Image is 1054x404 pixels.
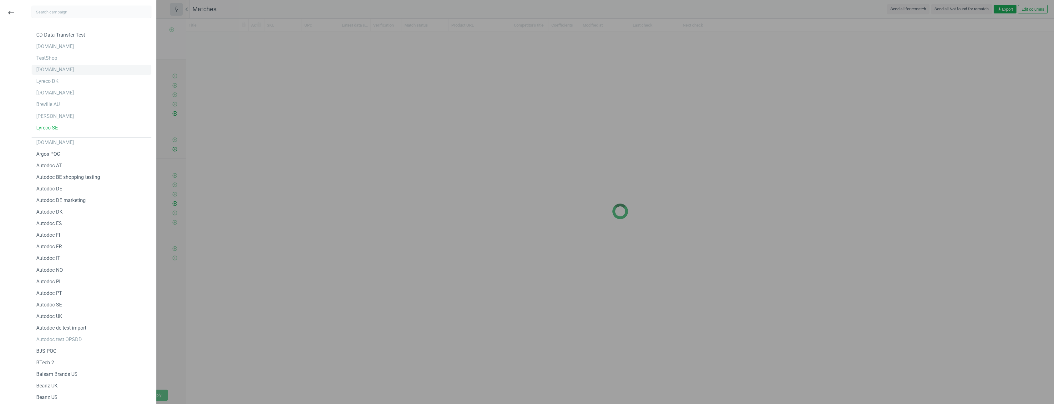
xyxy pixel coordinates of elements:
[36,89,74,96] div: [DOMAIN_NAME]
[36,232,60,239] div: Autodoc FI
[36,101,60,108] div: Breville AU
[36,394,58,401] div: Beanz US
[36,243,62,250] div: Autodoc FR
[36,267,63,274] div: Autodoc NO
[36,290,62,297] div: Autodoc PT
[36,301,62,308] div: Autodoc SE
[36,43,74,50] div: [DOMAIN_NAME]
[36,151,60,158] div: Argos POC
[36,55,57,62] div: TestShop
[36,278,62,285] div: Autodoc PL
[36,32,85,38] div: CD Data Transfer Test
[7,9,15,17] i: keyboard_backspace
[4,6,18,20] button: keyboard_backspace
[36,359,54,366] div: BTech 2
[36,313,62,320] div: Autodoc UK
[36,371,78,378] div: Balsam Brands US
[36,174,100,181] div: Autodoc BE shopping testing
[36,124,58,131] div: Lyreco SE
[36,220,62,227] div: Autodoc ES
[36,78,58,85] div: Lyreco DK
[36,162,62,169] div: Autodoc AT
[36,66,74,73] div: [DOMAIN_NAME]
[36,197,86,204] div: Autodoc DE marketing
[36,113,74,120] div: [PERSON_NAME]
[36,325,86,331] div: Autodoc de test import
[36,209,63,215] div: Autodoc DK
[36,348,56,355] div: BJS POC
[36,382,58,389] div: Beanz UK
[36,185,62,192] div: Autodoc DE
[36,255,60,262] div: Autodoc IT
[32,6,151,18] input: Search campaign
[36,139,74,146] div: [DOMAIN_NAME]
[36,336,82,343] div: Autodoc test OPSDD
